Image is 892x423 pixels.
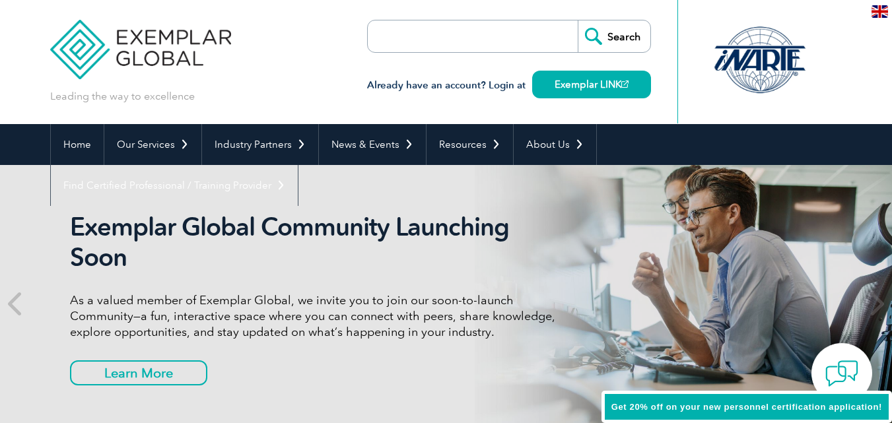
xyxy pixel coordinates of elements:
[50,89,195,104] p: Leading the way to excellence
[427,124,513,165] a: Resources
[51,165,298,206] a: Find Certified Professional / Training Provider
[70,360,207,385] a: Learn More
[514,124,596,165] a: About Us
[872,5,888,18] img: en
[578,20,650,52] input: Search
[319,124,426,165] a: News & Events
[202,124,318,165] a: Industry Partners
[70,212,565,273] h2: Exemplar Global Community Launching Soon
[621,81,629,88] img: open_square.png
[367,77,651,94] h3: Already have an account? Login at
[70,292,565,340] p: As a valued member of Exemplar Global, we invite you to join our soon-to-launch Community—a fun, ...
[51,124,104,165] a: Home
[825,357,858,390] img: contact-chat.png
[104,124,201,165] a: Our Services
[532,71,651,98] a: Exemplar LINK
[611,402,882,412] span: Get 20% off on your new personnel certification application!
